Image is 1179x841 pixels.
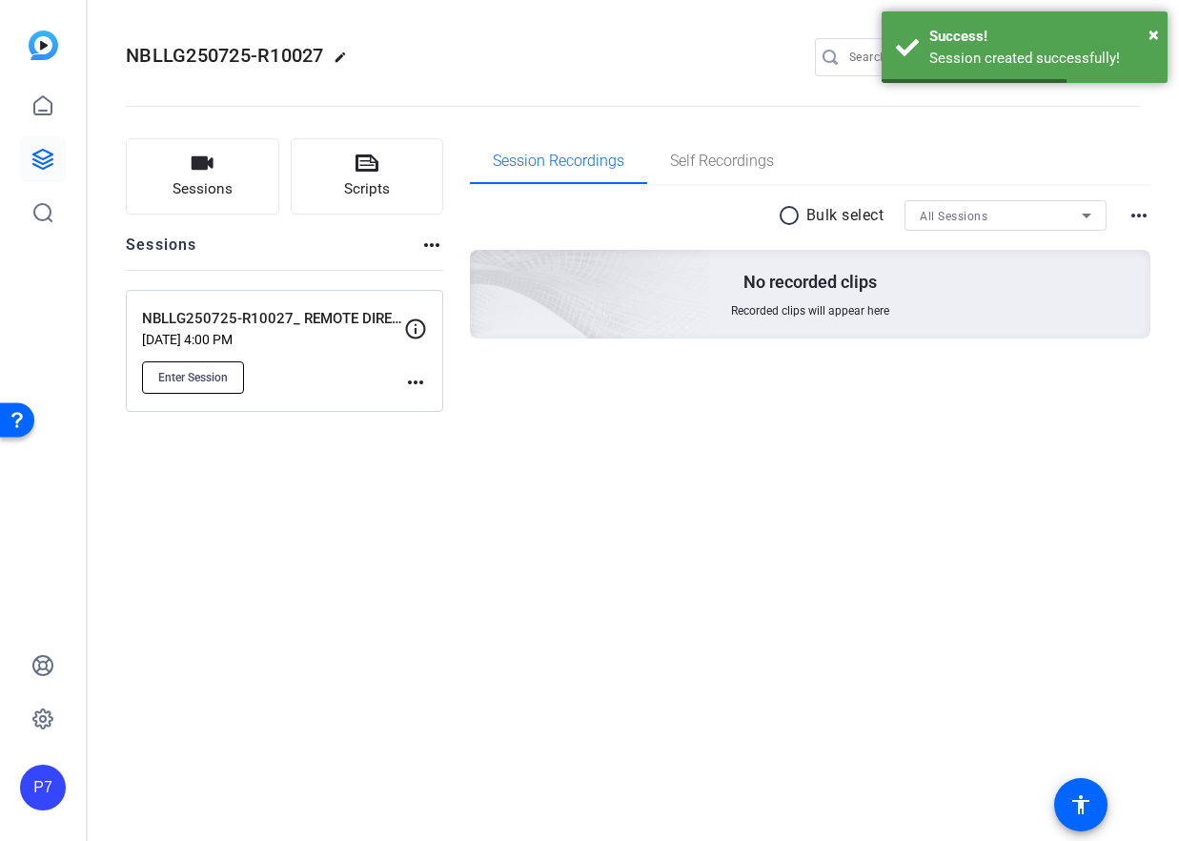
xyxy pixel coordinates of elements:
[334,51,356,73] mat-icon: edit
[20,765,66,810] div: P7
[256,61,711,475] img: embarkstudio-empty-session.png
[929,48,1153,70] div: Session created successfully!
[142,308,404,330] p: NBLLG250725-R10027_ REMOTE DIRECT_ [PERSON_NAME]
[1149,20,1159,49] button: Close
[29,31,58,60] img: blue-gradient.svg
[743,271,877,294] p: No recorded clips
[1069,793,1092,816] mat-icon: accessibility
[929,26,1153,48] div: Success!
[493,154,624,169] span: Session Recordings
[670,154,774,169] span: Self Recordings
[420,234,443,256] mat-icon: more_horiz
[344,178,390,200] span: Scripts
[126,234,197,270] h2: Sessions
[142,361,244,394] button: Enter Session
[126,138,279,215] button: Sessions
[291,138,444,215] button: Scripts
[731,303,889,318] span: Recorded clips will appear here
[142,332,404,347] p: [DATE] 4:00 PM
[849,46,1021,69] input: Search
[126,44,324,67] span: NBLLG250725-R10027
[404,371,427,394] mat-icon: more_horiz
[173,178,233,200] span: Sessions
[158,370,228,385] span: Enter Session
[1128,204,1150,227] mat-icon: more_horiz
[806,204,884,227] p: Bulk select
[1149,23,1159,46] span: ×
[920,210,987,223] span: All Sessions
[778,204,806,227] mat-icon: radio_button_unchecked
